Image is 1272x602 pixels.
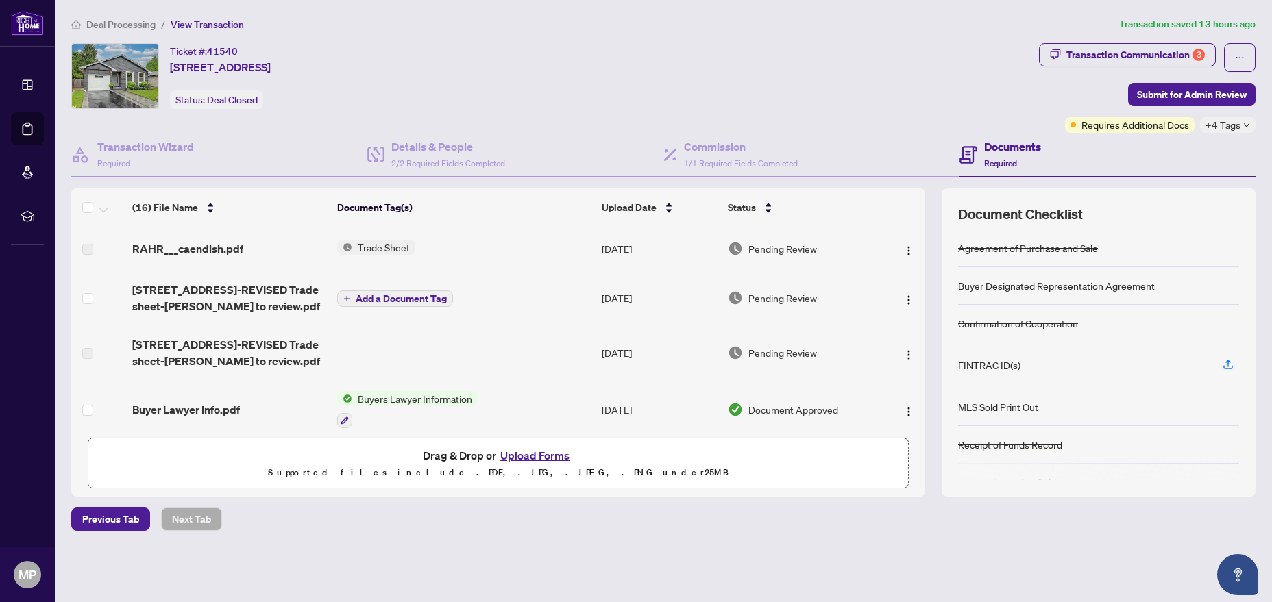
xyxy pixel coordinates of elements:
[352,240,415,255] span: Trade Sheet
[1217,554,1258,595] button: Open asap
[496,447,574,464] button: Upload Forms
[72,44,158,108] img: IMG-40742411_1.jpg
[1243,122,1250,129] span: down
[984,158,1017,168] span: Required
[207,45,238,58] span: 41540
[86,18,156,31] span: Deal Processing
[337,290,453,307] button: Add a Document Tag
[1137,84,1247,105] span: Submit for Admin Review
[71,507,150,531] button: Previous Tab
[88,438,908,489] span: Drag & Drop orUpload FormsSupported files include .PDF, .JPG, .JPEG, .PNG under25MB
[728,241,743,256] img: Document Status
[170,59,271,75] span: [STREET_ADDRESS]
[903,245,914,256] img: Logo
[337,240,415,255] button: Status IconTrade Sheet
[958,278,1155,293] div: Buyer Designated Representation Agreement
[337,240,352,255] img: Status Icon
[161,507,222,531] button: Next Tab
[684,138,798,155] h4: Commission
[898,287,920,309] button: Logo
[903,406,914,417] img: Logo
[132,200,198,215] span: (16) File Name
[1081,117,1189,132] span: Requires Additional Docs
[71,20,81,29] span: home
[748,402,838,417] span: Document Approved
[958,240,1098,255] div: Agreement of Purchase and Sale
[958,399,1038,414] div: MLS Sold Print Out
[722,188,881,227] th: Status
[684,158,798,168] span: 1/1 Required Fields Completed
[19,565,36,584] span: MP
[97,138,194,155] h4: Transaction Wizard
[1039,43,1216,66] button: Transaction Communication3
[898,342,920,364] button: Logo
[337,391,478,428] button: Status IconBuyers Lawyer Information
[1128,83,1256,106] button: Submit for Admin Review
[958,437,1062,452] div: Receipt of Funds Record
[602,200,657,215] span: Upload Date
[596,271,722,325] td: [DATE]
[596,380,722,439] td: [DATE]
[958,316,1078,331] div: Confirmation of Cooperation
[11,10,44,36] img: logo
[903,349,914,360] img: Logo
[728,200,756,215] span: Status
[170,90,263,109] div: Status:
[170,43,238,59] div: Ticket #:
[97,464,900,481] p: Supported files include .PDF, .JPG, .JPEG, .PNG under 25 MB
[984,138,1041,155] h4: Documents
[728,402,743,417] img: Document Status
[1192,49,1205,61] div: 3
[596,325,722,380] td: [DATE]
[1235,53,1245,62] span: ellipsis
[748,241,817,256] span: Pending Review
[728,290,743,305] img: Document Status
[748,290,817,305] span: Pending Review
[132,336,326,369] span: [STREET_ADDRESS]-REVISED Trade sheet-[PERSON_NAME] to review.pdf
[391,158,505,168] span: 2/2 Required Fields Completed
[332,188,596,227] th: Document Tag(s)
[207,94,258,106] span: Deal Closed
[356,294,447,303] span: Add a Document Tag
[1206,117,1240,133] span: +4 Tags
[352,391,478,406] span: Buyers Lawyer Information
[898,238,920,260] button: Logo
[958,205,1083,224] span: Document Checklist
[132,401,240,418] span: Buyer Lawyer Info.pdf
[132,240,243,257] span: RAHR___caendish.pdf
[958,358,1020,373] div: FINTRAC ID(s)
[391,138,505,155] h4: Details & People
[337,391,352,406] img: Status Icon
[423,447,574,464] span: Drag & Drop or
[898,399,920,421] button: Logo
[596,188,722,227] th: Upload Date
[337,290,453,308] button: Add a Document Tag
[97,158,130,168] span: Required
[596,227,722,271] td: [DATE]
[1119,16,1256,32] article: Transaction saved 13 hours ago
[343,295,350,302] span: plus
[82,508,139,530] span: Previous Tab
[161,16,165,32] li: /
[728,345,743,360] img: Document Status
[171,18,244,31] span: View Transaction
[903,294,914,305] img: Logo
[127,188,332,227] th: (16) File Name
[132,281,326,314] span: [STREET_ADDRESS]-REVISED Trade sheet-[PERSON_NAME] to review.pdf
[1066,44,1205,66] div: Transaction Communication
[748,345,817,360] span: Pending Review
